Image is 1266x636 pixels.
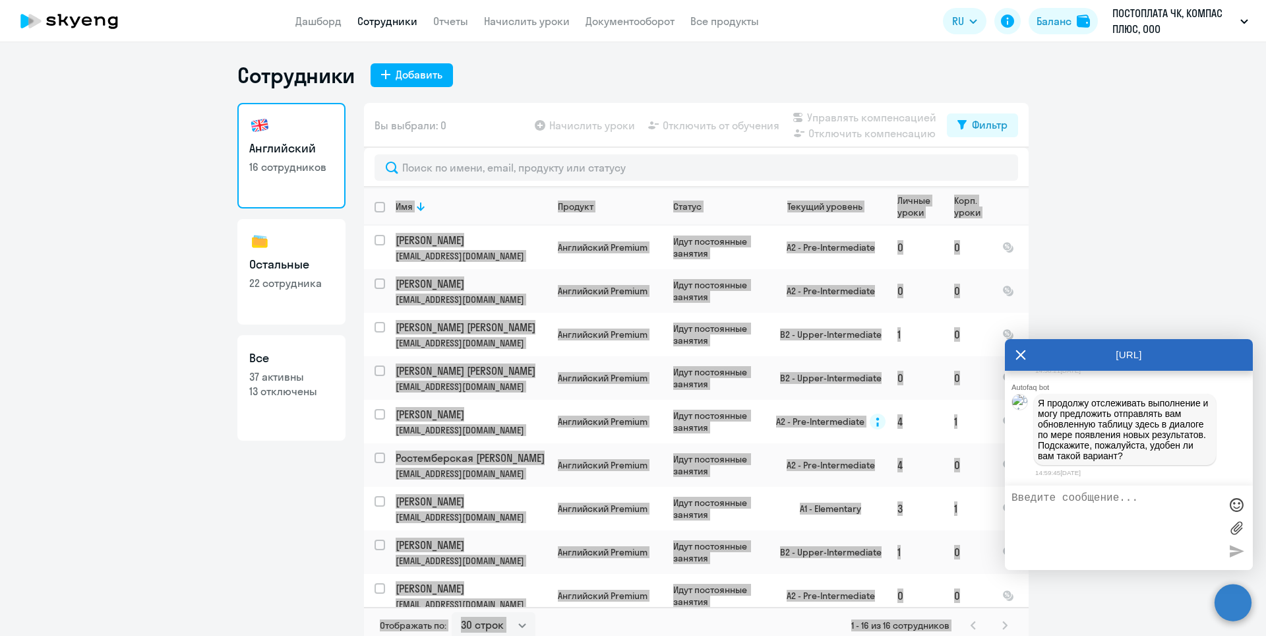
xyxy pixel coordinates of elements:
div: Баланс [1037,13,1071,29]
p: ПОСТОПЛАТА ЧК, КОМПАС ПЛЮС, ООО [1112,5,1235,37]
a: [PERSON_NAME] [396,538,547,552]
span: Отображать по: [380,620,446,631]
p: 37 активны [249,369,334,384]
h1: Сотрудники [237,62,355,88]
div: Личные уроки [897,195,943,218]
td: 1 [887,530,944,574]
p: [EMAIL_ADDRESS][DOMAIN_NAME] [396,598,547,610]
p: Я продолжу отслеживать выполнение и могу предложить отправлять вам обновленную таблицу здесь в ди... [1038,398,1212,461]
td: 0 [887,226,944,269]
a: Все37 активны13 отключены [237,335,346,441]
a: Остальные22 сотрудника [237,219,346,325]
a: [PERSON_NAME] [PERSON_NAME] [396,320,547,334]
p: Идут постоянные занятия [673,453,764,477]
td: A2 - Pre-Intermediate [764,574,887,618]
td: 0 [887,356,944,400]
span: Вы выбрали: 0 [375,117,446,133]
p: [EMAIL_ADDRESS][DOMAIN_NAME] [396,511,547,523]
a: Отчеты [433,15,468,28]
div: Статус [673,201,702,212]
input: Поиск по имени, email, продукту или статусу [375,154,1018,181]
h3: Остальные [249,256,334,273]
td: A2 - Pre-Intermediate [764,443,887,487]
td: A2 - Pre-Intermediate [764,269,887,313]
td: B2 - Upper-Intermediate [764,530,887,574]
img: balance [1077,15,1090,28]
a: Документооборот [586,15,675,28]
td: 4 [887,443,944,487]
span: Английский Premium [558,372,648,384]
p: [EMAIL_ADDRESS][DOMAIN_NAME] [396,294,547,305]
a: Ростемберская [PERSON_NAME] [396,451,547,465]
div: Добавить [396,67,442,82]
td: 0 [944,269,992,313]
p: Идут постоянные занятия [673,497,764,521]
p: [PERSON_NAME] [396,276,545,291]
a: [PERSON_NAME] [396,276,547,291]
a: Английский16 сотрудников [237,103,346,208]
a: [PERSON_NAME] [396,494,547,509]
p: Идут постоянные занятия [673,279,764,303]
p: [PERSON_NAME] [PERSON_NAME] [396,364,545,378]
td: 0 [944,313,992,356]
a: Все продукты [690,15,759,28]
div: Продукт [558,201,662,212]
td: 1 [944,400,992,443]
p: [EMAIL_ADDRESS][DOMAIN_NAME] [396,468,547,480]
td: A1 - Elementary [764,487,887,530]
td: B2 - Upper-Intermediate [764,313,887,356]
span: 1 - 16 из 16 сотрудников [851,620,950,631]
p: [EMAIL_ADDRESS][DOMAIN_NAME] [396,337,547,349]
a: Начислить уроки [484,15,570,28]
td: B2 - Upper-Intermediate [764,356,887,400]
button: ПОСТОПЛАТА ЧК, КОМПАС ПЛЮС, ООО [1106,5,1255,37]
p: 22 сотрудника [249,276,334,290]
td: 0 [887,574,944,618]
td: 0 [944,356,992,400]
p: [EMAIL_ADDRESS][DOMAIN_NAME] [396,424,547,436]
button: Фильтр [947,113,1018,137]
img: bot avatar [1012,395,1029,437]
p: [PERSON_NAME] [396,538,545,552]
time: 14:59:45[DATE] [1035,469,1081,476]
p: [PERSON_NAME] [396,581,545,596]
div: Продукт [558,201,593,212]
p: [EMAIL_ADDRESS][DOMAIN_NAME] [396,555,547,567]
div: Корп. уроки [954,195,991,218]
a: Сотрудники [357,15,417,28]
span: RU [952,13,964,29]
p: [PERSON_NAME] [PERSON_NAME] [396,320,545,334]
p: [EMAIL_ADDRESS][DOMAIN_NAME] [396,381,547,393]
td: 4 [887,400,944,443]
td: 0 [944,226,992,269]
div: Текущий уровень [787,201,862,212]
span: Английский Premium [558,285,648,297]
div: Имя [396,201,547,212]
td: 0 [944,530,992,574]
span: Английский Premium [558,329,648,340]
span: Английский Premium [558,546,648,558]
div: Autofaq bot [1011,383,1253,391]
a: [PERSON_NAME] [396,407,547,422]
div: Корп. уроки [954,195,982,218]
p: Идут постоянные занятия [673,323,764,346]
p: [PERSON_NAME] [396,407,545,422]
p: [EMAIL_ADDRESS][DOMAIN_NAME] [396,250,547,262]
div: Имя [396,201,413,212]
span: Английский Premium [558,459,648,471]
img: english [249,115,270,136]
h3: Английский [249,140,334,157]
td: A2 - Pre-Intermediate [764,226,887,269]
td: 0 [944,574,992,618]
span: A2 - Pre-Intermediate [776,416,864,428]
button: Балансbalance [1029,8,1098,34]
h3: Все [249,350,334,367]
p: 16 сотрудников [249,160,334,174]
span: Английский Premium [558,241,648,253]
div: Статус [673,201,764,212]
p: [PERSON_NAME] [396,233,545,247]
a: Дашборд [295,15,342,28]
td: 0 [887,269,944,313]
button: Добавить [371,63,453,87]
